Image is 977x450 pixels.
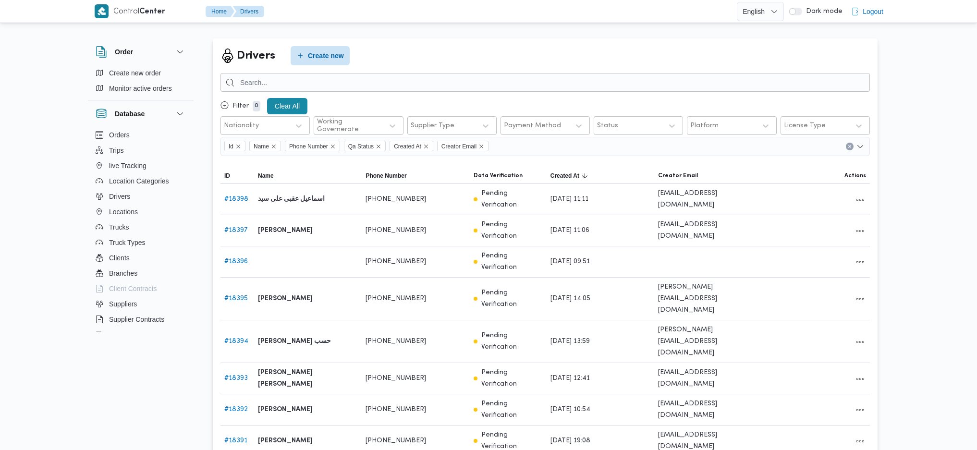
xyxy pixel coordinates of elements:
div: Supplier Type [411,122,454,130]
span: Creator Email [658,172,698,180]
span: [PERSON_NAME][EMAIL_ADDRESS][DOMAIN_NAME] [658,324,758,359]
button: Home [206,6,234,17]
span: [DATE] 14:05 [550,293,590,304]
a: #18393 [224,375,248,381]
span: Clients [109,252,130,264]
span: [PHONE_NUMBER] [366,293,426,304]
button: All actions [855,436,866,447]
button: All actions [855,256,866,268]
span: Client Contracts [109,283,157,294]
span: Locations [109,206,138,218]
b: [PERSON_NAME] حسب [258,336,331,347]
span: Phone Number [289,141,328,152]
a: #18396 [224,258,248,265]
img: X8yXhbKr1z7QwAAAABJRU5ErkJggg== [95,4,109,18]
p: Pending Verification [481,398,543,421]
span: Orders [109,129,130,141]
span: Branches [109,268,137,279]
button: Order [96,46,186,58]
span: [DATE] 19:08 [550,435,590,447]
p: Filter [232,102,249,110]
button: Database [96,108,186,120]
button: Created AtSorted in descending order [547,168,654,183]
div: Order [88,65,194,100]
span: [PERSON_NAME][EMAIL_ADDRESS][DOMAIN_NAME] [658,281,758,316]
span: Create new order [109,67,161,79]
b: اسماعيل عقبى على سيد [258,194,325,205]
span: Name [254,141,269,152]
button: Clients [92,250,190,266]
span: Trips [109,145,124,156]
span: [DATE] 11:11 [550,194,588,205]
input: Search... [220,73,870,92]
button: Locations [92,204,190,219]
button: Location Categories [92,173,190,189]
div: Nationality [224,122,259,130]
button: Logout [847,2,887,21]
button: Open list of options [856,143,864,150]
span: Created At [394,141,421,152]
button: Client Contracts [92,281,190,296]
span: Actions [844,172,866,180]
button: Clear input [846,143,854,150]
span: Monitor active orders [109,83,172,94]
button: ID [220,168,254,183]
button: Monitor active orders [92,81,190,96]
button: Supplier Contracts [92,312,190,327]
b: [PERSON_NAME] [258,435,313,447]
span: Created At; Sorted in descending order [550,172,579,180]
button: Remove Phone Number from selection in this group [330,144,336,149]
span: Name [258,172,274,180]
span: Location Categories [109,175,169,187]
div: License Type [784,122,826,130]
span: ID [224,172,230,180]
span: Created At [390,141,433,151]
div: Database [88,127,194,335]
p: Pending Verification [481,250,543,273]
span: [PHONE_NUMBER] [366,336,426,347]
a: #18391 [224,438,247,444]
b: [PERSON_NAME] [258,404,313,415]
h2: Drivers [237,48,275,64]
span: Creator Email [441,141,476,152]
button: Remove Created At from selection in this group [423,144,429,149]
button: Create new order [92,65,190,81]
span: [DATE] 10:54 [550,404,590,415]
span: [PHONE_NUMBER] [366,194,426,205]
p: Pending Verification [481,219,543,242]
span: [DATE] 12:41 [550,373,590,384]
span: Trucks [109,221,129,233]
button: All actions [855,225,866,237]
h3: Database [115,108,145,120]
button: Trips [92,143,190,158]
button: Trucks [92,219,190,235]
button: Name [254,168,362,183]
span: live Tracking [109,160,147,171]
p: Pending Verification [481,287,543,310]
button: All actions [855,373,866,385]
span: [EMAIL_ADDRESS][DOMAIN_NAME] [658,188,758,211]
span: Suppliers [109,298,137,310]
button: Remove Name from selection in this group [271,144,277,149]
span: Truck Types [109,237,145,248]
b: [PERSON_NAME] [258,225,313,236]
button: Remove Qa Status from selection in this group [376,144,381,149]
button: live Tracking [92,158,190,173]
span: [PHONE_NUMBER] [366,404,426,415]
span: Devices [109,329,133,341]
button: Orders [92,127,190,143]
span: Creator Email [437,141,488,151]
button: All actions [855,194,866,206]
span: [DATE] 13:59 [550,336,590,347]
span: Logout [863,6,883,17]
span: [DATE] 11:06 [550,225,589,236]
iframe: chat widget [10,412,40,440]
span: Id [224,141,245,151]
span: Qa Status [344,141,386,151]
div: Platform [690,122,719,130]
span: [EMAIL_ADDRESS][DOMAIN_NAME] [658,219,758,242]
span: [EMAIL_ADDRESS][DOMAIN_NAME] [658,398,758,421]
button: All actions [855,293,866,305]
a: #18397 [224,227,248,233]
a: #18394 [224,338,248,344]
